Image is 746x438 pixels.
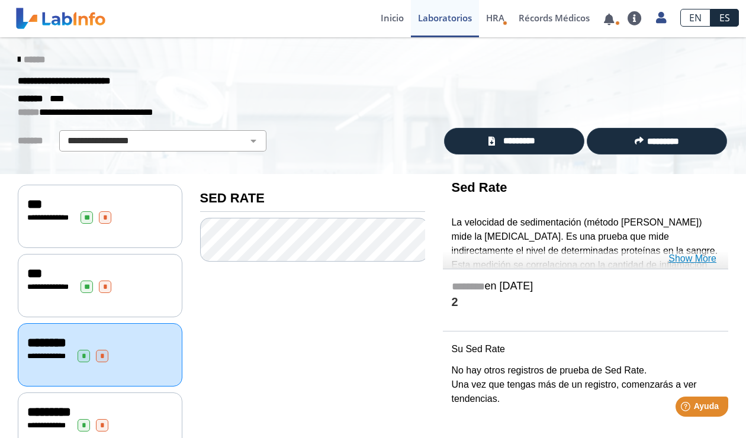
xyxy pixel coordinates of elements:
[452,280,720,294] h5: en [DATE]
[200,191,265,205] b: SED RATE
[710,9,739,27] a: ES
[452,295,720,310] h4: 2
[452,342,720,356] p: Su Sed Rate
[452,215,720,314] p: La velocidad de sedimentación (método [PERSON_NAME]) mide la [MEDICAL_DATA]. Es una prueba que mi...
[452,180,507,195] b: Sed Rate
[668,252,716,266] a: Show More
[486,12,504,24] span: HRA
[452,363,720,406] p: No hay otros registros de prueba de Sed Rate. Una vez que tengas más de un registro, comenzarás a...
[641,392,733,425] iframe: Help widget launcher
[680,9,710,27] a: EN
